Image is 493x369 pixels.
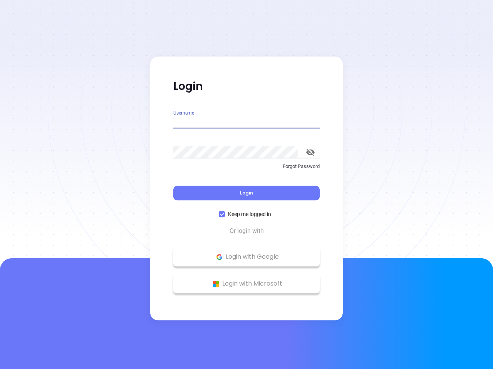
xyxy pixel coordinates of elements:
[225,210,274,218] span: Keep me logged in
[177,278,316,289] p: Login with Microsoft
[173,274,320,293] button: Microsoft Logo Login with Microsoft
[173,247,320,266] button: Google Logo Login with Google
[301,143,320,161] button: toggle password visibility
[173,186,320,200] button: Login
[173,111,194,115] label: Username
[173,80,320,93] p: Login
[177,251,316,263] p: Login with Google
[240,189,253,196] span: Login
[173,163,320,170] p: Forgot Password
[211,279,221,289] img: Microsoft Logo
[173,163,320,176] a: Forgot Password
[215,252,224,262] img: Google Logo
[226,226,268,236] span: Or login with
